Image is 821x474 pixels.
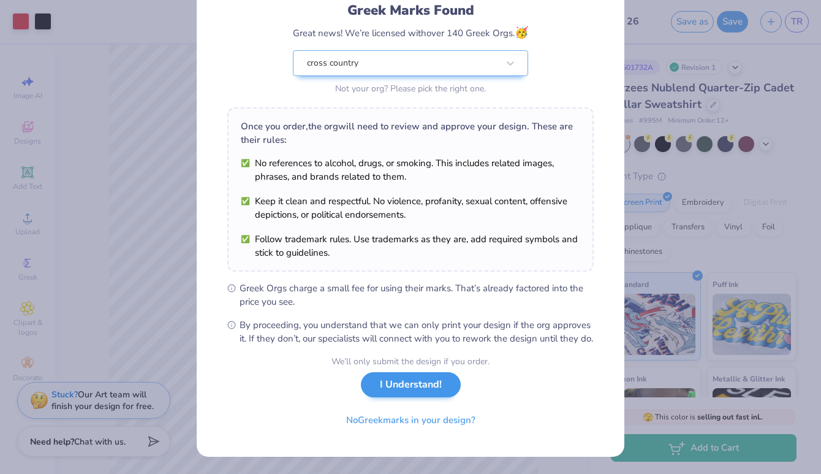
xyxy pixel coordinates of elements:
span: By proceeding, you understand that we can only print your design if the org approves it. If they ... [240,318,594,345]
li: No references to alcohol, drugs, or smoking. This includes related images, phrases, and brands re... [241,156,580,183]
span: 🥳 [515,25,528,40]
li: Follow trademark rules. Use trademarks as they are, add required symbols and stick to guidelines. [241,232,580,259]
span: Greek Orgs charge a small fee for using their marks. That’s already factored into the price you see. [240,281,594,308]
button: I Understand! [361,372,461,397]
button: NoGreekmarks in your design? [336,408,486,433]
div: We’ll only submit the design if you order. [331,355,490,368]
div: Not your org? Please pick the right one. [293,82,528,95]
li: Keep it clean and respectful. No violence, profanity, sexual content, offensive depictions, or po... [241,194,580,221]
div: Great news! We’re licensed with over 140 Greek Orgs. [293,25,528,41]
div: Once you order, the org will need to review and approve your design. These are their rules: [241,120,580,147]
div: Greek Marks Found [293,1,528,20]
